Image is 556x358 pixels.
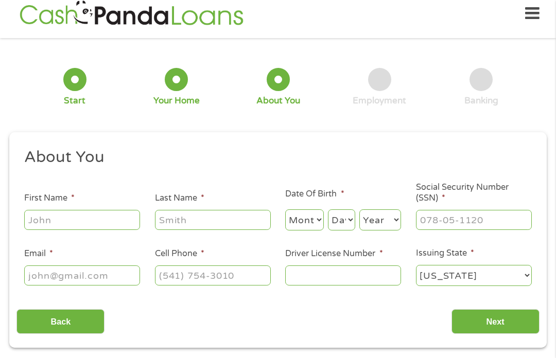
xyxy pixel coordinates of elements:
[451,309,540,334] input: Next
[155,210,271,229] input: Smith
[24,147,525,168] h2: About You
[416,248,474,259] label: Issuing State
[24,210,140,229] input: John
[416,210,532,229] input: 078-05-1120
[416,182,532,204] label: Social Security Number (SSN)
[64,95,85,106] div: Start
[155,265,271,285] input: (541) 754-3010
[256,95,300,106] div: About You
[24,265,140,285] input: john@gmail.com
[464,95,498,106] div: Banking
[285,248,383,259] label: Driver License Number
[24,193,75,204] label: First Name
[153,95,200,106] div: Your Home
[353,95,406,106] div: Employment
[24,248,53,259] label: Email
[155,248,204,259] label: Cell Phone
[285,189,344,200] label: Date Of Birth
[16,309,105,334] input: Back
[155,193,204,204] label: Last Name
